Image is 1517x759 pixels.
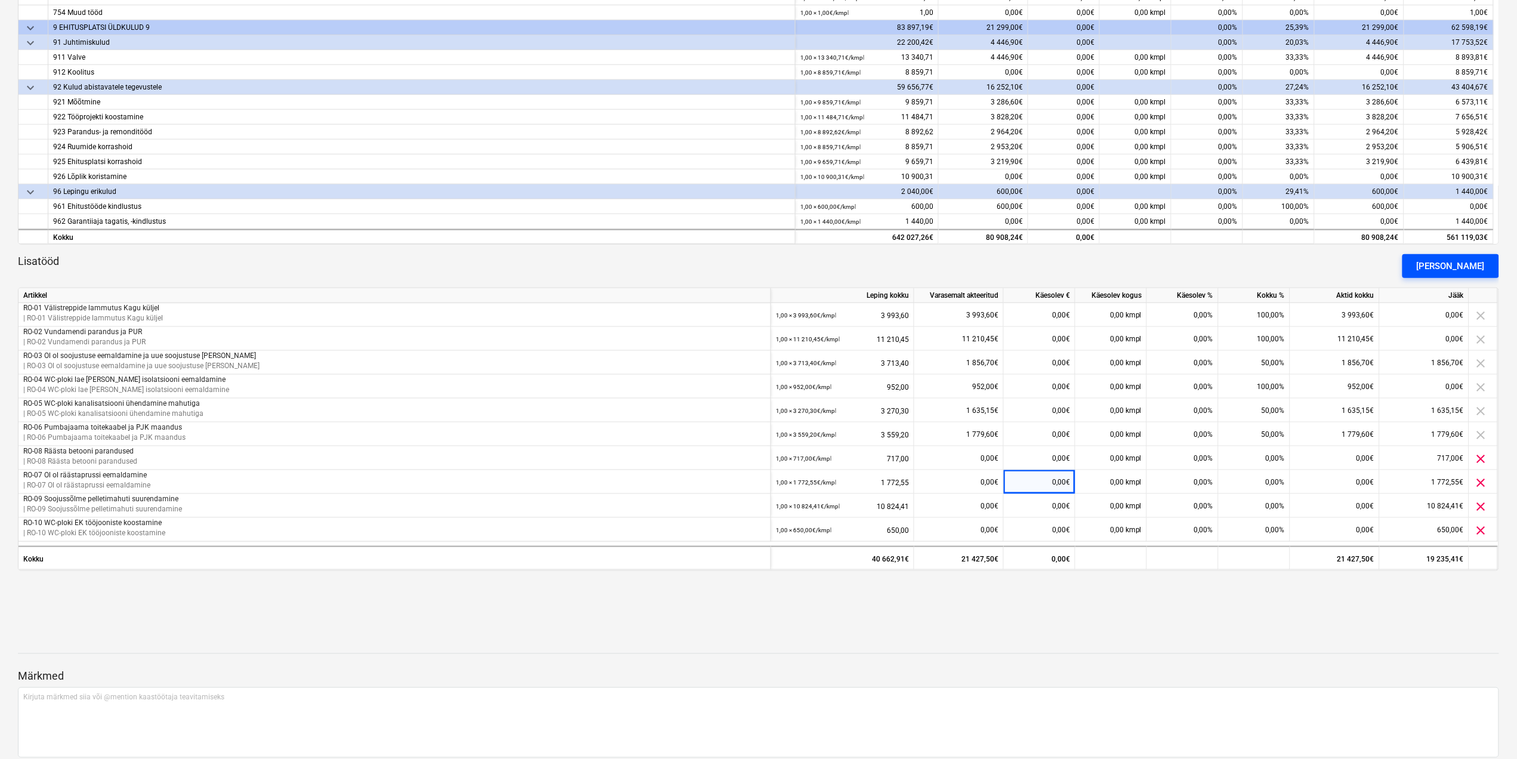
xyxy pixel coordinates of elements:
p: | RO-04 WC-ploki lae [PERSON_NAME] isolatsiooni eemaldamine [23,385,766,395]
div: Käesolev % [1147,288,1219,303]
p: | RO-09 Soojussõlme pelletimahuti suurendamine [23,504,766,514]
div: 8 859,71 [800,65,933,80]
div: 717,00€ [1380,446,1469,470]
div: 4 446,90€ [939,50,1028,65]
div: 1 779,60€ [1290,422,1380,446]
div: 1 856,70€ [1380,351,1469,375]
div: 9 EHITUSPLATSI ÜLDKULUD 9 [53,20,790,35]
div: 50,00% [1219,422,1290,446]
div: 3 993,60€ [914,303,1004,327]
div: 600,00€ [939,184,1028,199]
div: 6 573,11€ [1404,95,1494,110]
div: 0,00€ [939,169,1028,184]
div: 0,00€ [914,518,1004,542]
div: 0,00€ [1315,214,1404,229]
div: 0,00€ [1028,229,1100,244]
div: 7 656,51€ [1404,110,1494,125]
div: Kokku % [1219,288,1290,303]
small: 1,00 × 11 210,45€ / kmpl [776,336,840,343]
div: 21 427,50€ [1290,546,1380,570]
div: 100,00% [1219,303,1290,327]
span: clear [1474,452,1488,466]
div: 13 340,71 [800,50,933,65]
div: 717,00 [776,446,909,471]
div: 922 Tööprojekti koostamine [53,110,790,124]
div: 27,24% [1243,80,1315,95]
div: 0,00€ [1028,140,1100,155]
div: 33,33% [1243,95,1315,110]
div: 650,00 [776,518,909,542]
div: 62 598,19€ [1404,20,1494,35]
div: 33,33% [1243,140,1315,155]
small: 1,00 × 11 484,71€ / kmpl [800,114,864,121]
div: 926 Lõplik koristamine [53,169,790,184]
p: RO-08 Räästa betooni parandused [23,446,766,456]
span: clear [1474,476,1488,490]
div: 3 828,20€ [1315,110,1404,125]
div: 0,00€ [1290,518,1380,542]
div: 0,00€ [1028,95,1100,110]
div: 1 635,15€ [1380,399,1469,422]
div: 754 Muud tööd [53,5,790,20]
span: clear [1474,499,1488,514]
small: 1,00 × 10 824,41€ / kmpl [776,503,840,510]
div: 0,00 kmpl [1100,65,1171,80]
div: 923 Parandus- ja remonditööd [53,125,790,139]
div: 80 908,24€ [1315,229,1404,244]
div: 3 270,30 [776,399,909,423]
div: 0,00€ [1028,199,1100,214]
div: 0,00% [1147,351,1219,375]
small: 1,00 × 3 993,60€ / kmpl [776,312,836,319]
div: 0,00€ [939,214,1028,229]
div: 1 856,70€ [1290,351,1380,375]
small: 1,00 × 9 659,71€ / kmpl [800,159,861,165]
div: 4 446,90€ [1315,50,1404,65]
div: Varasemalt akteeritud [914,288,1004,303]
div: 0,00% [1171,199,1243,214]
div: 3 559,20 [776,422,909,447]
div: 0,00% [1243,214,1315,229]
div: 0,00€ [1028,184,1100,199]
div: 0,00% [1219,518,1290,542]
div: 4 446,90€ [1315,35,1404,50]
div: 2 964,20€ [939,125,1028,140]
div: 0,00% [1171,80,1243,95]
div: 21 427,50€ [914,546,1004,570]
div: 0,00 kmpl [1075,446,1147,470]
small: 1,00 × 600,00€ / kmpl [800,203,856,210]
div: 921 Mõõtmine [53,95,790,109]
p: Lisatööd [18,254,59,278]
div: 3 219,90€ [1315,155,1404,169]
div: 600,00€ [939,199,1028,214]
div: 0,00% [1147,327,1219,351]
div: 911 Valve [53,50,790,64]
div: 962 Garantiiaja tagatis, -kindlustus [53,214,790,229]
div: 0,00€ [1004,446,1075,470]
p: RO-10 WC-ploki EK tööjooniste koostamine [23,518,766,528]
small: 1,00 × 9 859,71€ / kmpl [800,99,861,106]
div: 20,03% [1243,35,1315,50]
small: 1,00 × 8 859,71€ / kmpl [800,69,861,76]
div: [PERSON_NAME] [1417,258,1485,274]
div: 0,00% [1171,125,1243,140]
div: 3 993,60€ [1290,303,1380,327]
div: 600,00€ [1315,184,1404,199]
div: 1 772,55€ [1380,470,1469,494]
div: 25,39% [1243,20,1315,35]
button: [PERSON_NAME] [1402,254,1499,278]
p: | RO-05 WC-ploki kanalisatsiooni ühendamine mahutiga [23,409,766,419]
small: 1,00 × 3 270,30€ / kmpl [776,408,836,414]
div: 0,00% [1243,65,1315,80]
div: 0,00€ [1315,5,1404,20]
div: 96 Lepingu erikulud [53,184,790,199]
div: 0,00 kmpl [1075,303,1147,327]
div: 0,00€ [1004,399,1075,422]
div: 0,00€ [1290,494,1380,518]
div: 80 908,24€ [939,229,1028,244]
p: | RO-03 Ol ol soojustuse eemaldamine ja uue soojustuse [PERSON_NAME] [23,361,766,371]
div: 0,00€ [1004,518,1075,542]
div: 17 753,52€ [1404,35,1494,50]
div: 100,00% [1219,375,1290,399]
div: 924 Ruumide korrashoid [53,140,790,154]
div: 0,00 kmpl [1075,351,1147,375]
